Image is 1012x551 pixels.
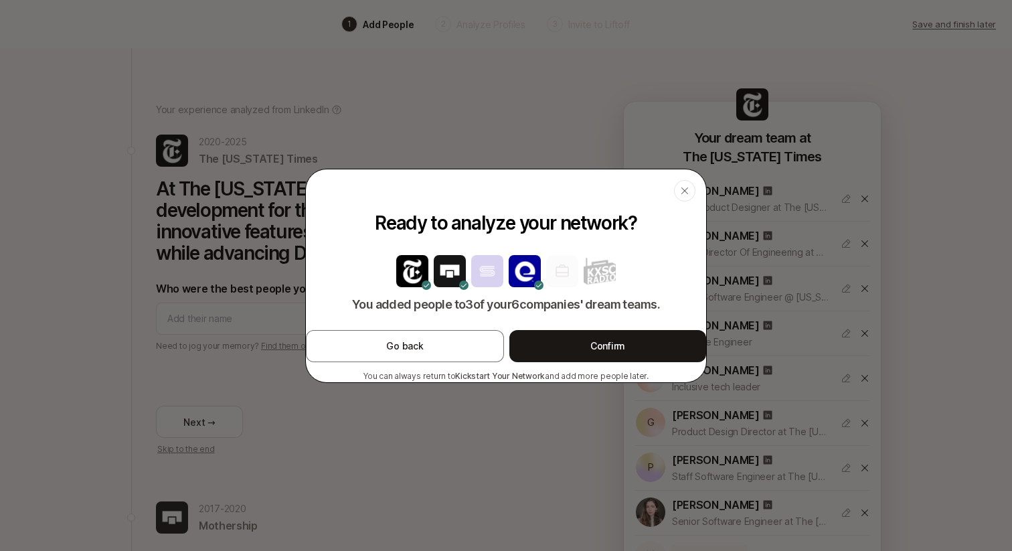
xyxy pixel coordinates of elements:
[471,255,503,287] img: c63bb864_aad5_477f_a910_abb4e079a6ce.jpg
[434,255,466,287] img: f49a64d5_5180_4922_b2e7_b7ad37dd78a7.jpg
[322,212,690,234] p: Ready to analyze your network?
[306,330,504,362] button: Go back
[306,370,706,382] p: You can always return to and add more people later.
[455,371,545,381] span: Kickstart Your Network
[584,255,616,287] img: 231a03ad_0c7b_4267_9301_2151b49a8e6c.jpg
[352,295,661,314] p: You added people to 3 of your 6 companies' dream teams.
[509,330,706,362] button: Confirm
[396,255,428,287] img: 687a34b2_7ddc_43bc_9880_a22941ca4704.jpg
[546,255,578,287] img: other-company-logo.svg
[509,255,541,287] img: 36cdc5b0_2612_498f_be5d_e4e95f7ced2e.jpg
